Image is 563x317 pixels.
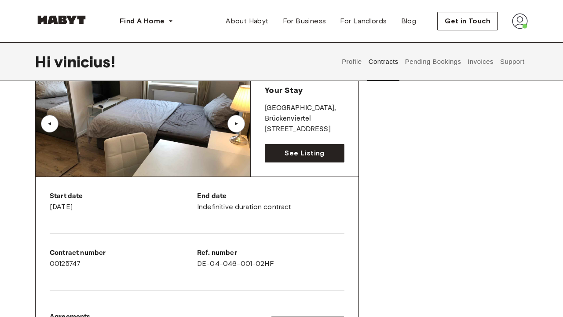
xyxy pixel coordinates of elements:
span: For Business [283,16,326,26]
button: Pending Bookings [404,42,462,81]
div: [DATE] [50,191,197,212]
button: Find A Home [113,12,180,30]
p: End date [197,191,344,202]
p: Contract number [50,248,197,258]
span: For Landlords [340,16,387,26]
div: 00125747 [50,248,197,269]
a: Blog [394,12,424,30]
p: Ref. number [197,248,344,258]
a: About Habyt [219,12,275,30]
span: vinicius ! [54,52,115,71]
span: See Listing [285,148,324,158]
p: [STREET_ADDRESS] [265,124,344,135]
img: avatar [512,13,528,29]
span: Find A Home [120,16,165,26]
button: Support [499,42,526,81]
p: Start date [50,191,197,202]
a: See Listing [265,144,344,162]
a: For Landlords [333,12,394,30]
div: DE-04-046-001-02HF [197,248,344,269]
img: Image of the room [36,71,250,177]
span: Hi [35,52,54,71]
button: Contracts [367,42,399,81]
div: ▲ [45,121,54,126]
a: For Business [276,12,333,30]
span: Blog [401,16,417,26]
button: Invoices [467,42,494,81]
div: ▲ [232,121,241,126]
button: Profile [341,42,363,81]
p: [GEOGRAPHIC_DATA] , Brückenviertel [265,103,344,124]
span: Get in Touch [445,16,490,26]
span: Your Stay [265,85,302,95]
div: Indefinitive duration contract [197,191,344,212]
span: About Habyt [226,16,268,26]
button: Get in Touch [437,12,498,30]
div: user profile tabs [339,42,528,81]
img: Habyt [35,15,88,24]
